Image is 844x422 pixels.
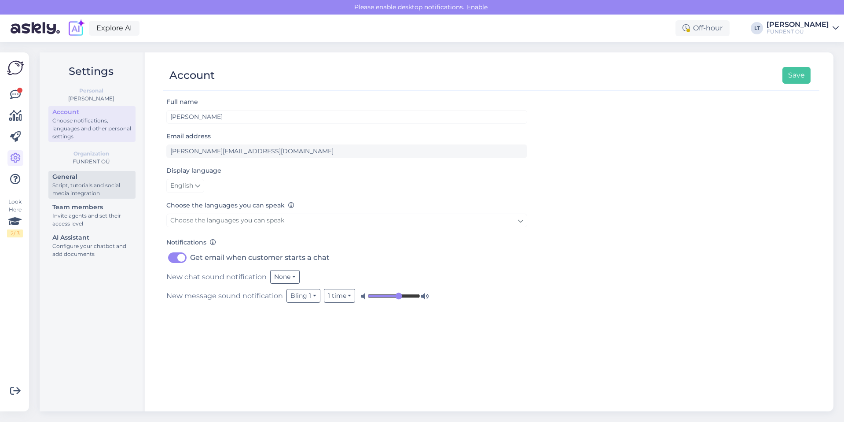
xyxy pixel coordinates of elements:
a: Choose the languages you can speak [166,214,527,227]
a: AccountChoose notifications, languages and other personal settings [48,106,136,142]
button: None [270,270,300,284]
input: Enter email [166,144,527,158]
a: Explore AI [89,21,139,36]
span: Choose the languages you can speak [170,216,284,224]
b: Personal [79,87,103,95]
button: Bling 1 [286,289,320,303]
label: Display language [166,166,221,175]
label: Full name [166,97,198,107]
div: FUNRENT OÜ [47,158,136,166]
img: Askly Logo [7,59,24,76]
a: Team membersInvite agents and set their access level [48,201,136,229]
div: New message sound notification [166,289,527,303]
button: Save [782,67,811,84]
span: English [170,181,193,191]
a: English [166,179,204,193]
label: Notifications [166,238,216,247]
img: explore-ai [67,19,85,37]
div: Configure your chatbot and add documents [52,242,132,258]
a: AI AssistantConfigure your chatbot and add documents [48,232,136,259]
div: Account [169,67,215,84]
div: AI Assistant [52,233,132,242]
h2: Settings [47,63,136,80]
label: Choose the languages you can speak [166,201,294,210]
div: New chat sound notification [166,270,527,284]
div: FUNRENT OÜ [767,28,829,35]
label: Get email when customer starts a chat [190,251,330,265]
div: Script, tutorials and social media integration [52,181,132,197]
div: Account [52,107,132,117]
div: Look Here [7,198,23,237]
a: [PERSON_NAME]FUNRENT OÜ [767,21,839,35]
div: Off-hour [675,20,730,36]
b: Organization [73,150,109,158]
div: Team members [52,203,132,212]
div: General [52,172,132,181]
label: Email address [166,132,211,141]
a: GeneralScript, tutorials and social media integration [48,171,136,199]
button: 1 time [324,289,356,303]
div: 2 / 3 [7,230,23,237]
input: Enter name [166,110,527,124]
span: Enable [464,3,490,11]
div: [PERSON_NAME] [767,21,829,28]
div: [PERSON_NAME] [47,95,136,103]
div: Invite agents and set their access level [52,212,132,228]
div: LT [751,22,763,34]
div: Choose notifications, languages and other personal settings [52,117,132,141]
